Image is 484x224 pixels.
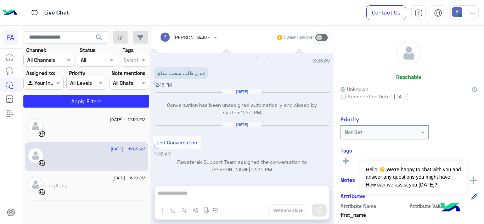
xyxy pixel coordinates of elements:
[366,5,406,20] a: Contact Us
[69,69,85,77] label: Priority
[91,31,108,46] button: search
[154,158,331,173] p: Fawaterak Support Team assigned the conversation to [PERSON_NAME]
[123,56,139,65] div: Select
[341,147,477,154] h6: Tags
[49,183,68,188] span: نرجو الرد
[38,130,45,137] img: WebChat
[434,9,442,17] img: tab
[223,89,261,94] h6: [DATE]
[313,58,331,65] span: 12:46 PM
[264,55,271,62] button: 2 of 2
[396,74,421,80] h6: Reachable
[269,204,306,216] button: Send and close
[157,139,197,145] span: End Conversation
[438,196,463,220] img: hulul-logo.png
[154,152,171,157] span: 11:23 AM
[341,116,359,122] h6: Priority
[410,202,477,210] span: Attribute Value
[360,161,467,194] span: Hello!👋 We're happy to chat with you and answer any questions you might have. How can we assist y...
[111,146,145,152] span: [DATE] - 11:23 AM
[154,101,331,116] p: Conversation has been unassigned automatically and closed by system
[38,160,45,167] img: WebChat
[284,35,314,40] small: Human Handover
[3,30,18,45] div: FA
[154,82,172,88] span: 12:46 PM
[341,202,408,210] span: Attribute Name
[341,177,355,183] h6: Notes
[452,7,462,17] img: userImage
[3,5,17,20] img: Logo
[26,69,55,77] label: Assigned to:
[44,8,69,18] p: Live Chat
[95,33,103,42] span: search
[112,175,145,181] span: [DATE] - 6:19 PM
[110,116,145,123] span: [DATE] - 12:56 PM
[397,41,421,65] img: defaultAdmin.png
[254,55,261,62] button: 1 of 2
[411,5,426,20] a: tab
[154,67,208,79] p: 4/8/2025, 12:46 PM
[341,211,408,219] span: first_name
[28,148,44,163] img: defaultAdmin.png
[348,93,409,100] span: Subscription Date : [DATE]
[112,69,145,77] label: Note mentions
[341,193,366,199] h6: Attributes
[341,85,368,93] span: Unknown
[251,166,272,172] span: 03:30 PM
[38,189,45,196] img: WebChat
[80,46,95,54] label: Status
[415,9,423,17] img: tab
[30,8,39,17] img: tab
[28,118,44,134] img: defaultAdmin.png
[26,46,46,54] label: Channel:
[223,122,261,127] h6: [DATE]
[123,46,134,54] label: Tags
[470,177,477,184] img: add
[468,8,477,17] img: profile
[23,95,149,108] button: Apply Filters
[241,109,261,115] span: 12:50 PM
[28,177,44,193] img: defaultAdmin.png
